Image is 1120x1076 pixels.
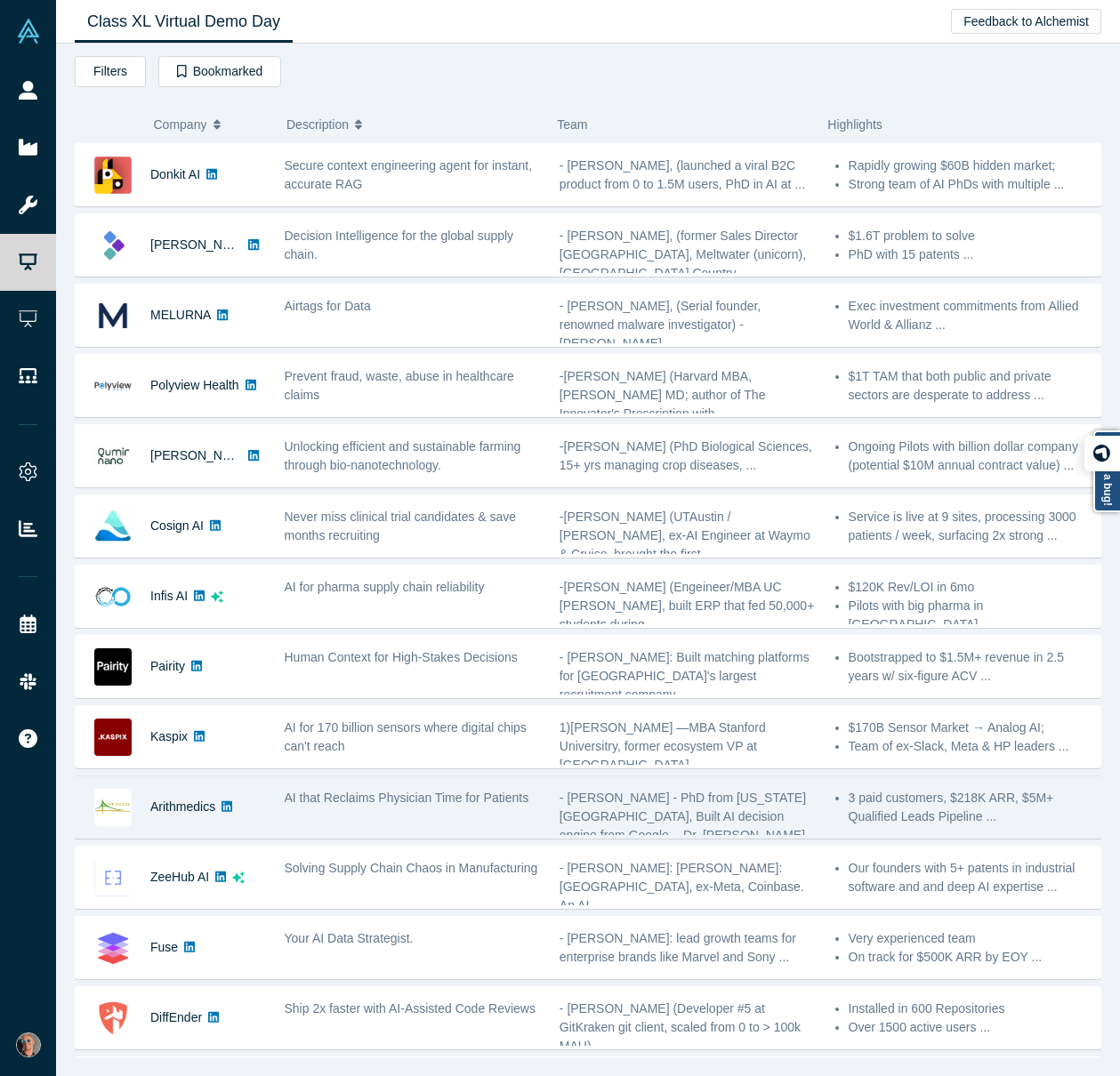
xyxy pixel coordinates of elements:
li: Pilots with big pharma in [GEOGRAPHIC_DATA] ... [849,597,1092,634]
li: Exec investment commitments from Allied World & Allianz ... [849,297,1092,334]
span: - [PERSON_NAME] - PhD from [US_STATE][GEOGRAPHIC_DATA], Built AI decision engine from Google, - D... [560,791,806,861]
span: Your AI Data Strategist. [285,931,414,945]
span: -[PERSON_NAME] (Harvard MBA, [PERSON_NAME] MD; author of The Innovator's Prescription with ... [560,369,766,421]
span: - [PERSON_NAME], (former Sales Director [GEOGRAPHIC_DATA], Meltwater (unicorn), [GEOGRAPHIC_DATA]... [560,229,806,280]
li: $120K Rev/LOI in 6mo [849,578,1092,597]
a: Arithmedics [150,799,215,814]
span: Company [154,106,207,143]
li: Very experienced team [849,929,1092,948]
span: - [PERSON_NAME]: lead growth teams for enterprise brands like Marvel and Sony ... [560,931,796,964]
span: - [PERSON_NAME], (launched a viral B2C product from 0 to 1.5M users, PhD in AI at ... [560,158,805,191]
span: Highlights [827,117,882,132]
a: [PERSON_NAME] [150,448,253,462]
span: -[PERSON_NAME] (PhD Biological Sciences, 15+ yrs managing crop diseases, ... [560,439,812,472]
span: Ship 2x faster with AI-Assisted Code Reviews [285,1001,536,1016]
span: - [PERSON_NAME] (Developer #5 at GitKraken git client, scaled from 0 to > 100k MAU) - ... [560,1001,801,1053]
li: Ongoing Pilots with billion dollar company (potential $10M annual contract value) ... [849,438,1092,475]
span: Solving Supply Chain Chaos in Manufacturing [285,861,538,875]
a: Polyview Health [150,378,239,392]
span: Team [557,117,587,132]
button: Filters [75,56,146,87]
img: Pairity's Logo [94,648,132,686]
span: Secure context engineering agent for instant, accurate RAG [285,158,533,191]
span: Decision Intelligence for the global supply chain. [285,229,514,261]
span: - [PERSON_NAME], (Serial founder, renowned malware investigator) - [PERSON_NAME] ... [560,299,761,350]
li: 3 paid customers, $218K ARR, $5M+ Qualified Leads Pipeline ... [849,789,1092,826]
li: Strong team of AI PhDs with multiple ... [849,175,1092,194]
span: AI for pharma supply chain reliability [285,580,485,594]
a: Report a bug! [1093,430,1120,512]
a: Infis AI [150,589,188,603]
span: Airtags for Data [285,299,371,313]
a: DiffEnder [150,1010,202,1024]
img: Infis AI's Logo [94,578,132,615]
span: -[PERSON_NAME] (UTAustin / [PERSON_NAME], ex-AI Engineer at Waymo & Cruise, brought the first ... [560,510,810,561]
span: -[PERSON_NAME] (Engeineer/MBA UC [PERSON_NAME], built ERP that fed 50,000+ students during ... [560,580,815,631]
img: MELURNA's Logo [94,297,132,334]
img: Laurent Rains's Account [16,1032,41,1057]
li: Our founders with 5+ patents in industrial software and and deep AI expertise ... [849,859,1092,896]
li: Bootstrapped to $1.5M+ revenue in 2.5 years w/ six-figure ACV ... [849,648,1092,686]
span: Description [286,106,349,143]
svg: dsa ai sparkles [232,871,245,884]
li: $170B Sensor Market → Analog AI; [849,719,1092,737]
a: Donkit AI [150,167,200,181]
img: Qumir Nano's Logo [94,438,132,475]
li: Team of ex-Slack, Meta & HP leaders ... [849,737,1092,756]
li: Installed in 600 Repositories [849,1000,1092,1018]
span: - [PERSON_NAME]: Built matching platforms for [GEOGRAPHIC_DATA]'s largest recruitment company ... [560,650,810,702]
li: Over 1500 active users ... [849,1018,1092,1037]
img: Fuse's Logo [94,929,132,967]
img: ZeeHub AI's Logo [94,859,132,896]
span: AI that Reclaims Physician Time for Patients [285,791,529,805]
img: Arithmedics's Logo [94,789,132,826]
a: Pairity [150,659,185,673]
button: Description [286,106,538,143]
li: Service is live at 9 sites, processing 3000 patients / week, surfacing 2x strong ... [849,508,1092,545]
a: Class XL Virtual Demo Day [75,1,293,43]
a: Cosign AI [150,518,204,533]
span: Prevent fraud, waste, abuse in healthcare claims [285,369,514,402]
button: Bookmarked [158,56,281,87]
a: Kaspix [150,729,188,743]
img: Kimaru AI's Logo [94,227,132,264]
img: Alchemist Vault Logo [16,19,41,44]
button: Feedback to Alchemist [951,9,1101,34]
img: Donkit AI's Logo [94,157,132,194]
img: Kaspix's Logo [94,719,132,756]
svg: dsa ai sparkles [211,590,223,603]
li: PhD with 15 patents ... [849,245,1092,264]
img: Cosign AI's Logo [94,508,132,545]
a: ZeeHub AI [150,870,209,884]
li: Rapidly growing $60B hidden market; [849,157,1092,175]
span: Human Context for High-Stakes Decisions [285,650,518,664]
span: Unlocking efficient and sustainable farming through bio-nanotechnology. [285,439,521,472]
a: Fuse [150,940,178,954]
img: Polyview Health's Logo [94,367,132,405]
a: MELURNA [150,308,211,322]
span: 1)[PERSON_NAME] —MBA Stanford Universitry, former ecosystem VP at [GEOGRAPHIC_DATA]. ... [560,720,766,772]
li: On track for $500K ARR by EOY ... [849,948,1092,967]
span: - [PERSON_NAME]: [PERSON_NAME]: [GEOGRAPHIC_DATA], ex-Meta, Coinbase. An AI ... [560,861,804,912]
a: [PERSON_NAME] [150,237,253,252]
span: Never miss clinical trial candidates & save months recruiting [285,510,517,542]
span: AI for 170 billion sensors where digital chips can't reach [285,720,527,753]
li: $1T TAM that both public and private sectors are desperate to address ... [849,367,1092,405]
li: $1.6T problem to solve [849,227,1092,245]
img: DiffEnder's Logo [94,1000,132,1037]
button: Company [154,106,269,143]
